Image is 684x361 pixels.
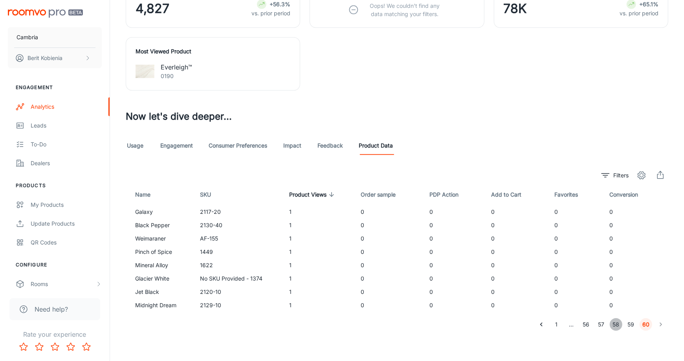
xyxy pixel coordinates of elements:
[429,190,469,199] span: PDP Action
[354,219,423,232] td: 0
[126,285,194,299] td: Jet Black
[634,168,649,183] button: settings
[361,190,406,199] span: Order sample
[79,339,94,355] button: Rate 5 star
[534,318,668,331] nav: pagination navigation
[194,205,283,219] td: 2117-20
[354,285,423,299] td: 0
[161,62,192,72] p: Everleigh™
[603,259,668,272] td: 0
[423,232,485,245] td: 0
[35,304,68,314] span: Need help?
[31,339,47,355] button: Rate 2 star
[423,219,485,232] td: 0
[600,169,631,182] button: filter
[283,205,354,219] td: 1
[423,245,485,259] td: 0
[548,285,603,299] td: 0
[283,245,354,259] td: 1
[535,318,548,331] button: Go to previous page
[194,272,283,285] td: No SKU Provided - 1374
[31,159,102,168] div: Dealers
[194,259,283,272] td: 1622
[251,9,290,18] p: vs. prior period
[603,205,668,219] td: 0
[63,339,79,355] button: Rate 4 star
[548,259,603,272] td: 0
[135,190,161,199] span: Name
[548,232,603,245] td: 0
[289,190,337,199] span: Product Views
[31,201,102,209] div: My Products
[31,121,102,130] div: Leads
[603,219,668,232] td: 0
[548,219,603,232] td: 0
[603,272,668,285] td: 0
[550,318,563,331] button: Go to page 1
[354,205,423,219] td: 0
[548,245,603,259] td: 0
[485,272,548,285] td: 0
[491,190,532,199] span: Add to Cart
[8,48,102,68] button: Berit Kobienia
[283,299,354,312] td: 1
[31,219,102,228] div: Update Products
[126,299,194,312] td: Midnight Dream
[423,272,485,285] td: 0
[283,285,354,299] td: 1
[485,245,548,259] td: 0
[610,318,622,331] button: Go to page 58
[565,320,578,329] div: …
[580,318,592,331] button: Go to page 56
[194,245,283,259] td: 1449
[620,9,658,18] p: vs. prior period
[354,232,423,245] td: 0
[653,168,668,183] button: export
[136,62,154,81] img: Everleigh™
[317,136,343,155] a: Feedback
[485,259,548,272] td: 0
[354,272,423,285] td: 0
[126,219,194,232] td: Black Pepper
[625,318,637,331] button: Go to page 59
[194,285,283,299] td: 2120-10
[609,190,648,199] span: Conversion
[423,205,485,219] td: 0
[126,259,194,272] td: Mineral Alloy
[423,285,485,299] td: 0
[126,205,194,219] td: Galaxy
[603,285,668,299] td: 0
[194,299,283,312] td: 2129-10
[194,219,283,232] td: 2130-40
[359,136,393,155] a: Product Data
[8,9,83,18] img: Roomvo PRO Beta
[485,205,548,219] td: 0
[31,102,102,111] div: Analytics
[640,318,652,331] button: page 60
[354,299,423,312] td: 0
[283,136,302,155] a: Impact
[548,299,603,312] td: 0
[126,232,194,245] td: Weimaraner
[160,136,193,155] a: Engagement
[283,232,354,245] td: 1
[283,219,354,232] td: 1
[126,136,145,155] a: Usage
[283,272,354,285] td: 1
[603,245,668,259] td: 0
[595,318,607,331] button: Go to page 57
[31,280,95,288] div: Rooms
[209,136,267,155] a: Consumer Preferences
[485,232,548,245] td: 0
[354,259,423,272] td: 0
[126,245,194,259] td: Pinch of Spice
[47,339,63,355] button: Rate 3 star
[161,72,192,80] p: 0190
[283,259,354,272] td: 1
[126,272,194,285] td: Glacier White
[603,299,668,312] td: 0
[364,2,446,18] p: Oops! We couldn’t find any data matching your filters.
[17,33,38,42] p: Cambria
[6,330,103,339] p: Rate your experience
[31,140,102,149] div: To-do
